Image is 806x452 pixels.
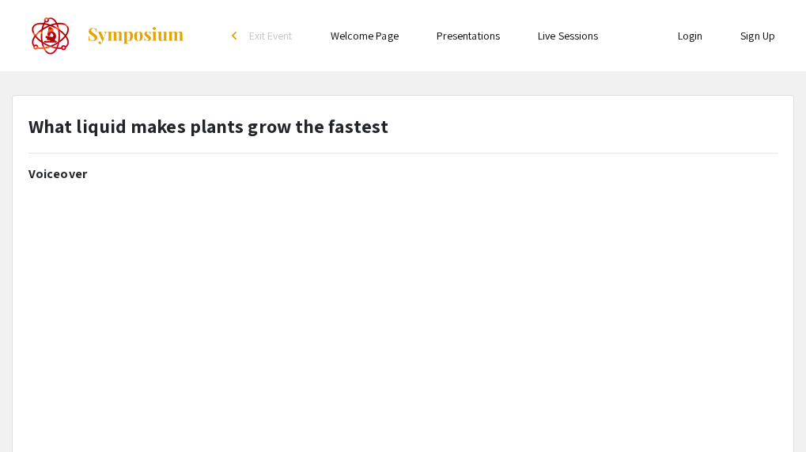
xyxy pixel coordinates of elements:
a: Welcome Page [331,28,399,43]
strong: What liquid makes plants grow the fastest [28,113,388,139]
img: Symposium by ForagerOne [86,26,185,45]
div: arrow_back_ios [232,31,241,40]
a: The 2022 CoorsTek Denver Metro Regional Science and Engineering Fair [12,16,185,55]
h2: Voiceover [28,166,778,181]
img: The 2022 CoorsTek Denver Metro Regional Science and Engineering Fair [31,16,70,55]
a: Sign Up [740,28,775,43]
span: Exit Event [249,28,293,43]
a: Login [678,28,703,43]
a: Live Sessions [538,28,598,43]
a: Presentations [437,28,500,43]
